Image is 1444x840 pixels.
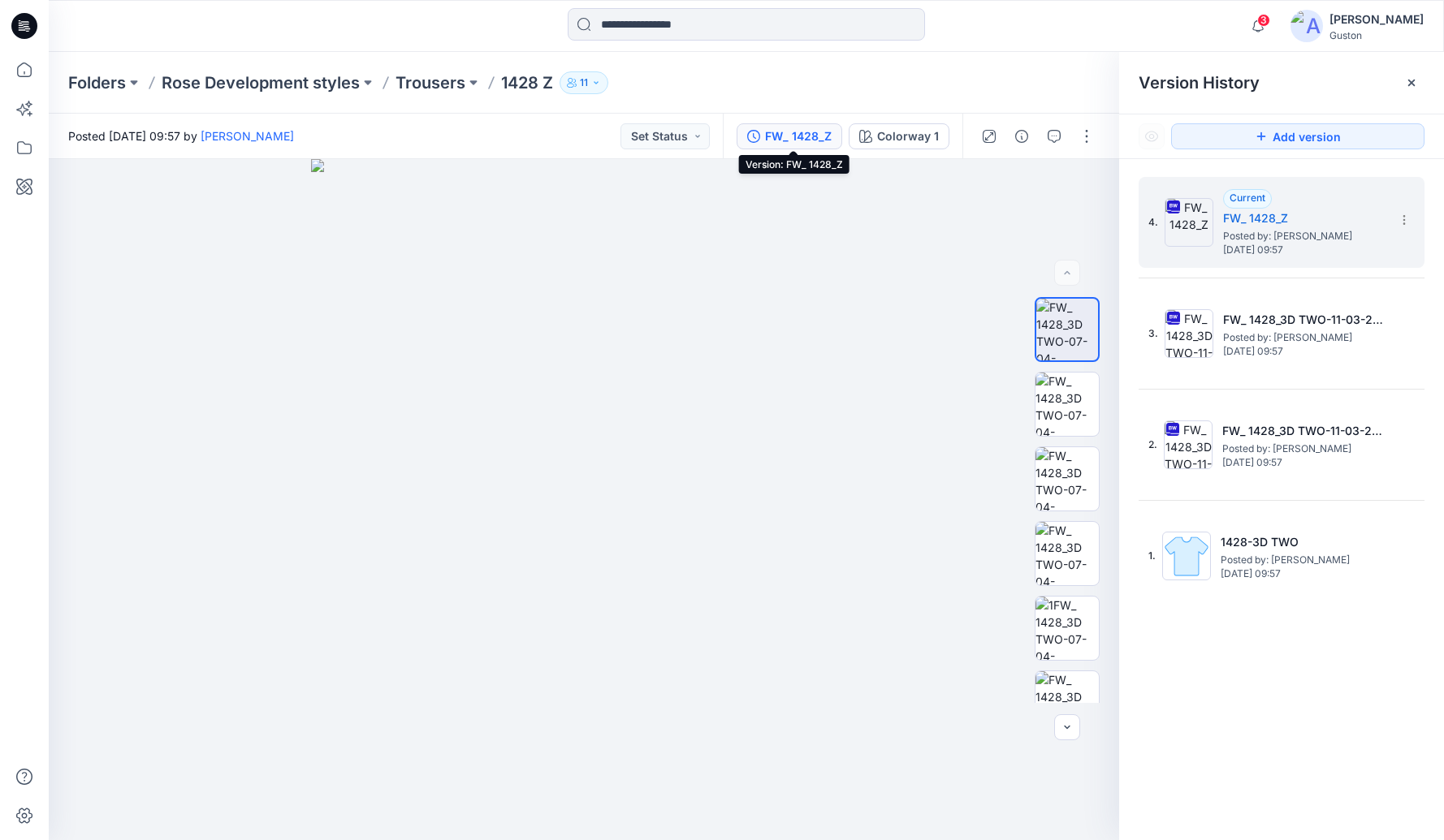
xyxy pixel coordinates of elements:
img: FW_ 1428_Z [1165,198,1213,247]
a: Trousers [396,71,465,94]
img: 1FW_ 1428_3D TWO-07-04-2025_BLOCK_Front [1035,597,1099,660]
span: 4. [1148,215,1158,230]
span: Posted [DATE] 09:57 by [68,127,294,144]
p: 1428 Z [501,71,553,94]
span: [DATE] 09:57 [1222,457,1385,468]
h5: 1428-3D TWO [1221,532,1383,552]
img: FW_ 1428_3D TWO-07-04-2025_BLOCK_Back [1035,671,1099,734]
span: [DATE] 09:57 [1223,244,1386,256]
button: Details [1009,123,1035,149]
div: Colorway 1 [877,127,939,145]
span: 1. [1148,549,1156,563]
h5: FW_ 1428_3D TWO-11-03-2025 [1222,421,1385,441]
img: FW_ 1428_3D TWO-11-03-2025 [1165,309,1213,358]
img: avatar [1291,10,1323,42]
div: Guston [1329,29,1424,41]
span: 2. [1148,437,1157,452]
button: Colorway 1 [849,123,949,149]
span: Current [1230,192,1265,204]
span: Posted by: Tharindu Lakmal Perera [1222,441,1385,457]
button: Close [1405,76,1418,89]
span: [DATE] 09:57 [1221,568,1383,579]
button: FW_ 1428_Z [737,123,842,149]
h5: FW_ 1428_Z [1223,209,1386,228]
span: 3 [1257,14,1270,27]
button: Add version [1171,123,1425,149]
img: 1428-3D TWO [1162,532,1211,580]
span: Posted by: Tharindu Lakmal Perera [1223,228,1386,244]
div: FW_ 1428_Z [765,127,832,145]
img: FW_ 1428_3D TWO-07-04-2025_BLOCK_Front [1036,299,1098,360]
button: Show Hidden Versions [1139,123,1165,149]
button: 11 [560,71,608,94]
p: 11 [580,74,588,92]
span: Posted by: Tharindu Lakmal Perera [1223,330,1386,346]
a: Folders [68,71,126,94]
img: FW_ 1428_3D TWO-11-03-2025 [1164,420,1213,469]
span: Posted by: Tharindu Lakmal Perera [1221,552,1383,568]
span: Version History [1139,73,1260,93]
h5: FW_ 1428_3D TWO-11-03-2025 [1223,310,1386,330]
img: FW_ 1428_3D TWO-07-04-2025_BLOCK_Back [1035,373,1099,436]
img: FW_ 1428_3D TWO-07-04-2025_BLOCK_Right [1035,522,1099,585]
div: [PERSON_NAME] [1329,10,1424,29]
span: [DATE] 09:57 [1223,346,1386,357]
a: [PERSON_NAME] [201,129,294,143]
img: FW_ 1428_3D TWO-07-04-2025_BLOCK_Left [1035,447,1099,510]
span: 3. [1148,326,1158,341]
a: Rose Development styles [162,71,360,94]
